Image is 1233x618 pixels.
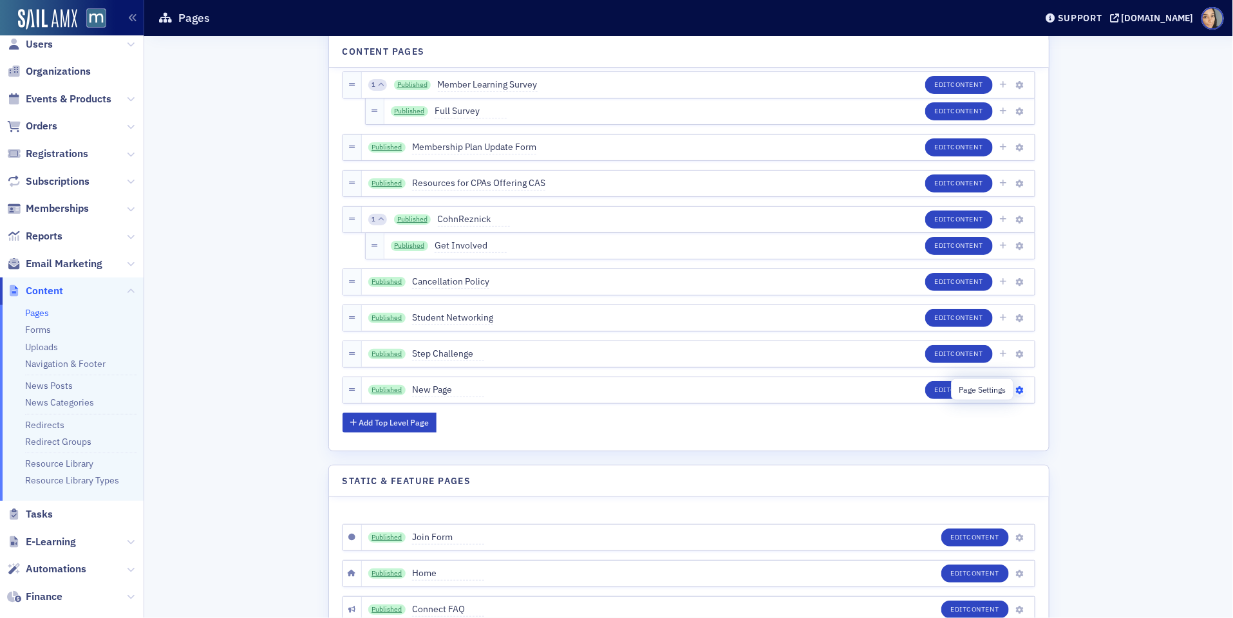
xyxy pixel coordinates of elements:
[412,347,484,361] span: Step Challenge
[368,568,406,579] a: Published
[26,284,63,298] span: Content
[7,562,86,576] a: Automations
[7,507,53,521] a: Tasks
[925,76,993,94] button: EditContent
[368,277,406,287] a: Published
[343,474,471,488] h4: Static & Feature Pages
[967,568,999,577] span: Content
[951,385,983,394] span: Content
[368,142,406,153] a: Published
[925,211,993,229] button: EditContent
[951,214,983,223] span: Content
[372,80,375,89] span: 1
[925,237,993,255] button: EditContent
[368,604,406,615] a: Published
[951,142,983,151] span: Content
[435,104,507,118] span: Full Survey
[925,381,993,399] button: EditContent
[1058,12,1102,24] div: Support
[368,349,406,359] a: Published
[1110,14,1198,23] button: [DOMAIN_NAME]
[25,397,94,408] a: News Categories
[7,147,88,161] a: Registrations
[438,212,510,227] span: CohnReznick
[368,385,406,395] a: Published
[25,380,73,391] a: News Posts
[368,532,406,543] a: Published
[7,229,62,243] a: Reports
[368,178,406,189] a: Published
[1122,12,1194,24] div: [DOMAIN_NAME]
[18,9,77,30] a: SailAMX
[941,529,1009,547] button: EditContent
[925,174,993,192] button: EditContent
[7,64,91,79] a: Organizations
[25,358,106,370] a: Navigation & Footer
[7,119,57,133] a: Orders
[925,273,993,291] button: EditContent
[25,458,93,469] a: Resource Library
[412,566,484,581] span: Home
[26,257,102,271] span: Email Marketing
[26,174,89,189] span: Subscriptions
[372,215,375,224] span: 1
[343,413,437,433] button: Add Top Level Page
[25,341,58,353] a: Uploads
[967,604,999,613] span: Content
[7,284,63,298] a: Content
[925,345,993,363] button: EditContent
[26,229,62,243] span: Reports
[951,178,983,187] span: Content
[26,562,86,576] span: Automations
[412,176,545,191] span: Resources for CPAs Offering CAS
[7,535,76,549] a: E-Learning
[951,80,983,89] span: Content
[26,92,111,106] span: Events & Products
[26,64,91,79] span: Organizations
[412,603,484,617] span: Connect FAQ
[26,590,62,604] span: Finance
[391,106,428,117] a: Published
[25,419,64,431] a: Redirects
[26,201,89,216] span: Memberships
[967,532,999,541] span: Content
[26,535,76,549] span: E-Learning
[25,324,51,335] a: Forms
[7,92,111,106] a: Events & Products
[391,241,428,251] a: Published
[951,241,983,250] span: Content
[951,277,983,286] span: Content
[25,436,91,447] a: Redirect Groups
[25,307,49,319] a: Pages
[25,474,119,486] a: Resource Library Types
[412,383,484,397] span: New Page
[412,275,489,289] span: Cancellation Policy
[7,201,89,216] a: Memberships
[941,565,1009,583] button: EditContent
[7,37,53,51] a: Users
[26,507,53,521] span: Tasks
[86,8,106,28] img: SailAMX
[951,349,983,358] span: Content
[412,530,484,545] span: Join Form
[951,106,983,115] span: Content
[951,313,983,322] span: Content
[925,102,993,120] button: EditContent
[26,147,88,161] span: Registrations
[343,45,425,59] h4: Content Pages
[7,590,62,604] a: Finance
[435,239,507,253] span: Get Involved
[7,257,102,271] a: Email Marketing
[412,311,493,325] span: Student Networking
[925,309,993,327] button: EditContent
[1201,7,1224,30] span: Profile
[394,214,431,225] a: Published
[438,78,538,92] span: Member Learning Survey
[77,8,106,30] a: View Homepage
[394,80,431,90] a: Published
[26,119,57,133] span: Orders
[925,138,993,156] button: EditContent
[178,10,210,26] h1: Pages
[412,140,536,154] span: Membership Plan Update Form
[7,174,89,189] a: Subscriptions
